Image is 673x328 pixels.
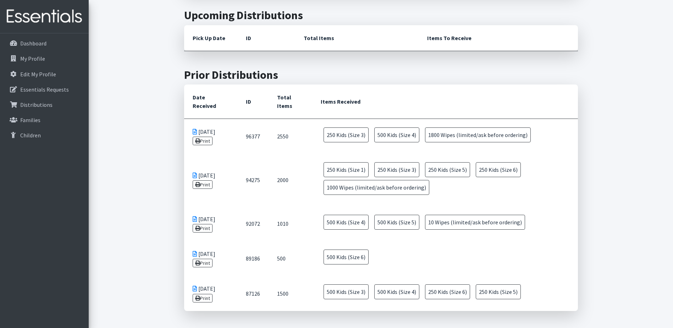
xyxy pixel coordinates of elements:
span: 500 Kids (Size 5) [374,215,419,230]
td: 96377 [237,119,269,154]
span: 500 Kids (Size 3) [324,284,369,299]
span: 250 Kids (Size 6) [425,284,470,299]
a: Edit My Profile [3,67,86,81]
span: 250 Kids (Size 5) [476,284,521,299]
th: Items To Receive [419,25,578,51]
span: 250 Kids (Size 6) [476,162,521,177]
th: Total Items [295,25,419,51]
p: Essentials Requests [20,86,69,93]
p: Dashboard [20,40,46,47]
span: 500 Kids (Size 6) [324,250,369,264]
h2: Upcoming Distributions [184,9,578,22]
span: 500 Kids (Size 4) [374,127,419,142]
a: Print [193,294,213,302]
td: 92072 [237,206,269,241]
span: 250 Kids (Size 1) [324,162,369,177]
td: 94275 [237,154,269,206]
th: Pick Up Date [184,25,237,51]
p: Distributions [20,101,53,108]
td: 87126 [237,276,269,311]
th: Date Received [184,84,237,119]
th: ID [237,25,295,51]
th: ID [237,84,269,119]
span: 10 Wipes (limited/ask before ordering) [425,215,525,230]
td: [DATE] [184,154,237,206]
span: 250 Kids (Size 3) [324,127,369,142]
span: 250 Kids (Size 5) [425,162,470,177]
a: Essentials Requests [3,82,86,97]
a: Print [193,259,213,267]
td: [DATE] [184,119,237,154]
span: 500 Kids (Size 4) [374,284,419,299]
a: Print [193,137,213,145]
td: 89186 [237,241,269,276]
td: [DATE] [184,241,237,276]
td: 1500 [269,276,313,311]
td: 500 [269,241,313,276]
span: 500 Kids (Size 4) [324,215,369,230]
a: My Profile [3,51,86,66]
td: 1010 [269,206,313,241]
th: Items Received [312,84,578,119]
p: Edit My Profile [20,71,56,78]
a: Distributions [3,98,86,112]
p: My Profile [20,55,45,62]
th: Total Items [269,84,313,119]
td: [DATE] [184,276,237,311]
span: 250 Kids (Size 3) [374,162,419,177]
td: 2000 [269,154,313,206]
p: Children [20,132,41,139]
a: Families [3,113,86,127]
span: 1800 Wipes (limited/ask before ordering) [425,127,531,142]
a: Print [193,224,213,233]
td: 2550 [269,119,313,154]
img: HumanEssentials [3,5,86,28]
span: 1000 Wipes (limited/ask before ordering) [324,180,429,195]
td: [DATE] [184,206,237,241]
p: Families [20,116,40,124]
a: Dashboard [3,36,86,50]
h2: Prior Distributions [184,68,578,82]
a: Print [193,180,213,189]
a: Children [3,128,86,142]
